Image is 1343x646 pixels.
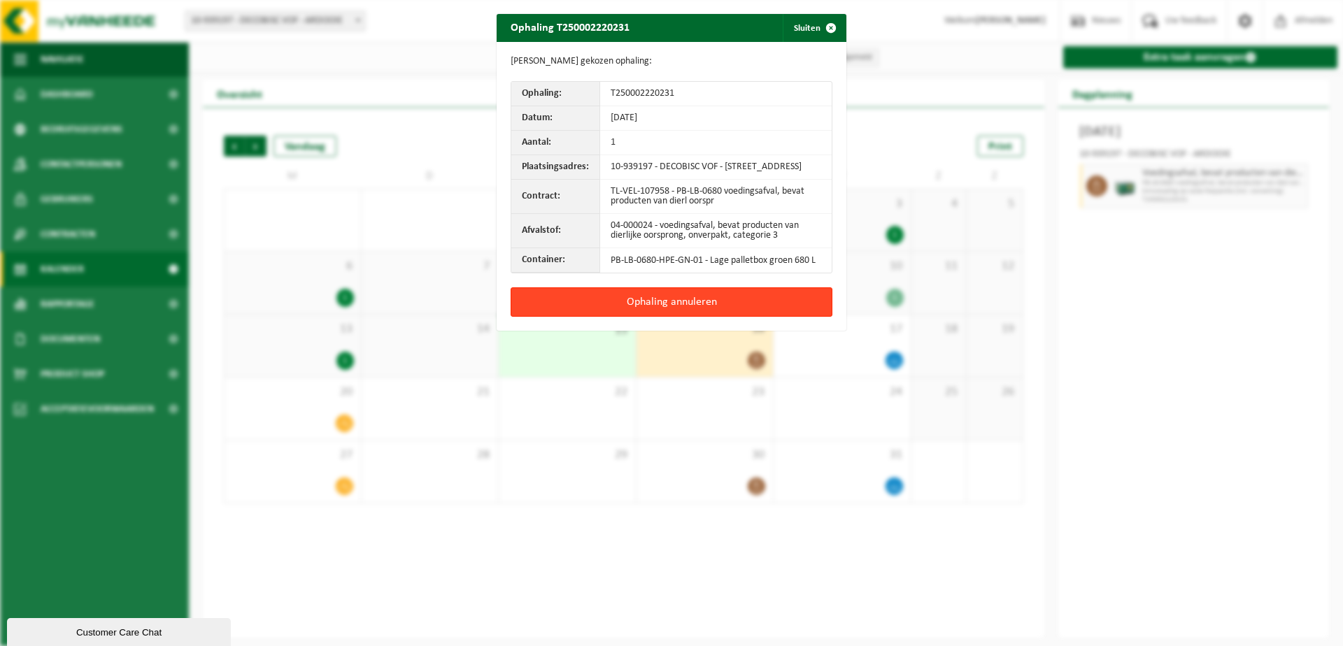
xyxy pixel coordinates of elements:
th: Aantal: [511,131,600,155]
button: Ophaling annuleren [511,287,832,317]
th: Plaatsingsadres: [511,155,600,180]
td: 04-000024 - voedingsafval, bevat producten van dierlijke oorsprong, onverpakt, categorie 3 [600,214,832,248]
td: T250002220231 [600,82,832,106]
iframe: chat widget [7,615,234,646]
td: 10-939197 - DECOBISC VOF - [STREET_ADDRESS] [600,155,832,180]
th: Contract: [511,180,600,214]
td: [DATE] [600,106,832,131]
h2: Ophaling T250002220231 [497,14,644,41]
th: Afvalstof: [511,214,600,248]
td: 1 [600,131,832,155]
td: TL-VEL-107958 - PB-LB-0680 voedingsafval, bevat producten van dierl oorspr [600,180,832,214]
button: Sluiten [783,14,845,42]
p: [PERSON_NAME] gekozen ophaling: [511,56,832,67]
th: Ophaling: [511,82,600,106]
td: PB-LB-0680-HPE-GN-01 - Lage palletbox groen 680 L [600,248,832,273]
th: Container: [511,248,600,273]
th: Datum: [511,106,600,131]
